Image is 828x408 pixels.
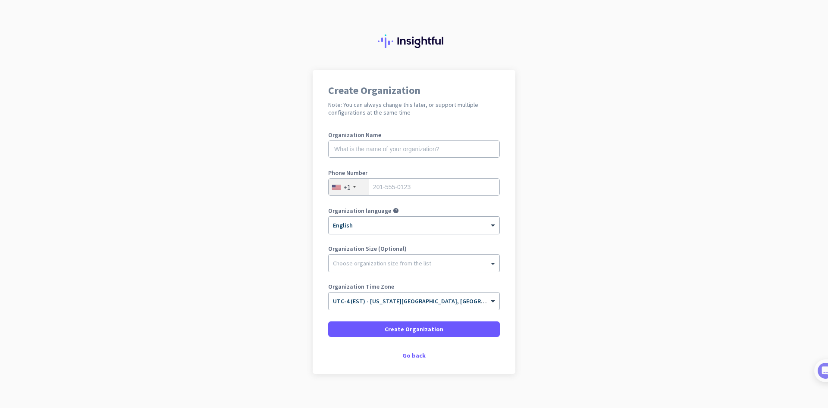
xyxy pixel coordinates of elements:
label: Organization language [328,208,391,214]
img: Insightful [378,34,450,48]
div: Go back [328,352,500,358]
label: Organization Name [328,132,500,138]
span: Create Organization [385,325,443,333]
i: help [393,208,399,214]
label: Organization Time Zone [328,283,500,290]
input: 201-555-0123 [328,178,500,196]
label: Phone Number [328,170,500,176]
div: +1 [343,183,351,191]
h1: Create Organization [328,85,500,96]
h2: Note: You can always change this later, or support multiple configurations at the same time [328,101,500,116]
button: Create Organization [328,321,500,337]
label: Organization Size (Optional) [328,246,500,252]
input: What is the name of your organization? [328,140,500,158]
